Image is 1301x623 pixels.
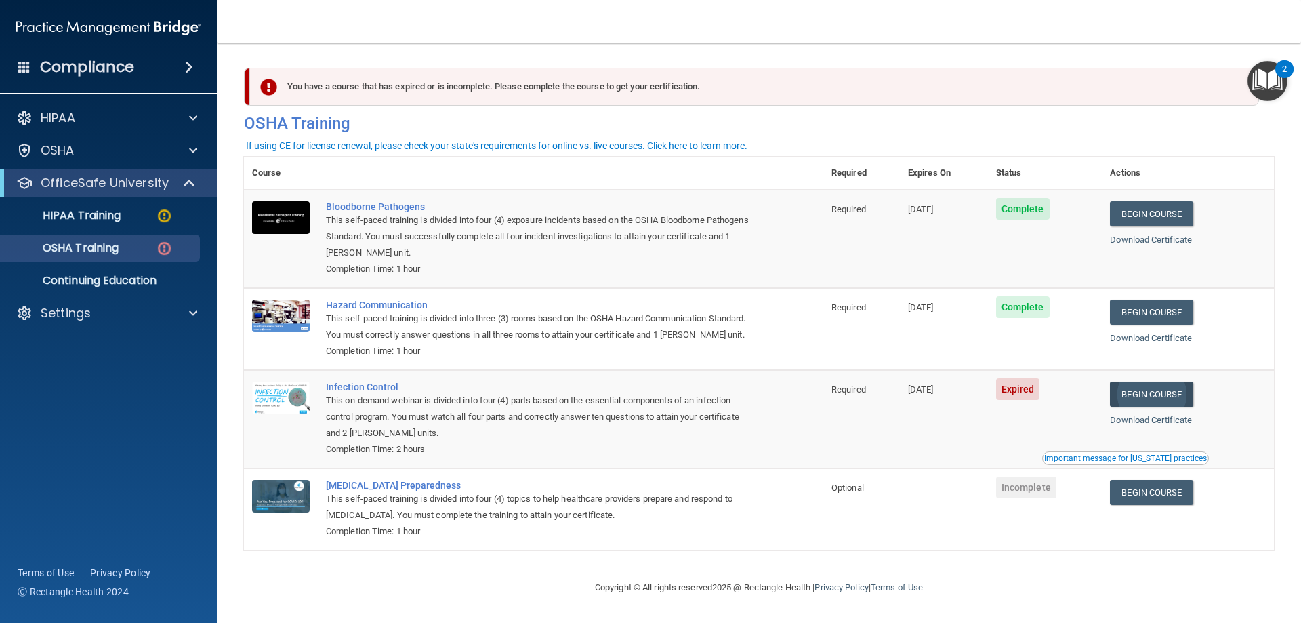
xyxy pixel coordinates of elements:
div: If using CE for license renewal, please check your state's requirements for online vs. live cours... [246,141,747,150]
a: OSHA [16,142,197,159]
th: Expires On [900,157,988,190]
span: Required [831,384,866,395]
div: Completion Time: 1 hour [326,343,756,359]
p: Settings [41,305,91,321]
a: Begin Course [1110,300,1193,325]
a: HIPAA [16,110,197,126]
p: HIPAA [41,110,75,126]
div: You have a course that has expired or is incomplete. Please complete the course to get your certi... [249,68,1259,106]
th: Status [988,157,1102,190]
th: Required [823,157,900,190]
th: Actions [1102,157,1274,190]
span: [DATE] [908,302,934,313]
img: PMB logo [16,14,201,41]
span: Optional [831,483,864,493]
span: Complete [996,198,1050,220]
span: Ⓒ Rectangle Health 2024 [18,585,129,599]
div: Completion Time: 1 hour [326,523,756,540]
th: Course [244,157,318,190]
p: OfficeSafe University [41,175,169,191]
img: exclamation-circle-solid-danger.72ef9ffc.png [260,79,277,96]
span: Incomplete [996,477,1056,498]
a: Download Certificate [1110,333,1192,343]
button: Read this if you are a dental practitioner in the state of CA [1042,451,1209,465]
a: Privacy Policy [814,582,868,592]
p: Continuing Education [9,274,194,287]
span: Required [831,302,866,313]
div: Completion Time: 1 hour [326,261,756,277]
span: [DATE] [908,204,934,214]
a: Infection Control [326,382,756,393]
p: OSHA Training [9,241,119,255]
img: danger-circle.6113f641.png [156,240,173,257]
span: Expired [996,378,1040,400]
div: This self-paced training is divided into four (4) exposure incidents based on the OSHA Bloodborne... [326,212,756,261]
a: Privacy Policy [90,566,151,580]
a: Terms of Use [18,566,74,580]
span: Complete [996,296,1050,318]
div: This on-demand webinar is divided into four (4) parts based on the essential components of an inf... [326,393,756,441]
span: Required [831,204,866,214]
div: Copyright © All rights reserved 2025 @ Rectangle Health | | [512,566,1006,609]
a: Begin Course [1110,480,1193,505]
a: [MEDICAL_DATA] Preparedness [326,480,756,491]
h4: OSHA Training [244,114,1274,133]
h4: Compliance [40,58,134,77]
div: Completion Time: 2 hours [326,441,756,458]
img: warning-circle.0cc9ac19.png [156,207,173,224]
div: This self-paced training is divided into three (3) rooms based on the OSHA Hazard Communication S... [326,310,756,343]
a: Hazard Communication [326,300,756,310]
span: [DATE] [908,384,934,395]
a: Begin Course [1110,382,1193,407]
p: OSHA [41,142,75,159]
a: Terms of Use [871,582,923,592]
a: Bloodborne Pathogens [326,201,756,212]
div: Important message for [US_STATE] practices [1044,454,1207,462]
a: Settings [16,305,197,321]
button: Open Resource Center, 2 new notifications [1247,61,1287,101]
div: 2 [1282,69,1287,87]
p: HIPAA Training [9,209,121,222]
a: Download Certificate [1110,415,1192,425]
div: This self-paced training is divided into four (4) topics to help healthcare providers prepare and... [326,491,756,523]
a: Begin Course [1110,201,1193,226]
button: If using CE for license renewal, please check your state's requirements for online vs. live cours... [244,139,749,153]
a: Download Certificate [1110,235,1192,245]
a: OfficeSafe University [16,175,197,191]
